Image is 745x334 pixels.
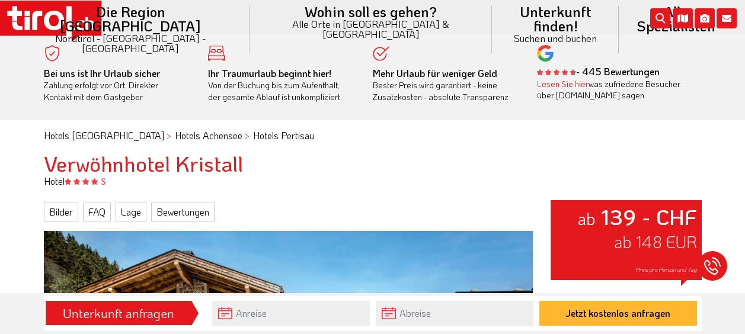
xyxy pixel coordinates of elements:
b: Ihr Traumurlaub beginnt hier! [208,67,331,79]
div: Hotel [35,175,711,188]
button: Jetzt kostenlos anfragen [539,301,697,326]
b: - 445 Bewertungen [537,65,660,78]
div: Bester Preis wird garantiert - keine Zusatzkosten - absolute Transparenz [373,68,520,103]
a: Hotels Achensee [175,129,242,142]
a: Hotels [GEOGRAPHIC_DATA] [44,129,164,142]
small: ab [577,207,596,229]
a: Lesen Sie hier [537,78,589,89]
a: Hotels Pertisau [253,129,314,142]
small: Alle Orte in [GEOGRAPHIC_DATA] & [GEOGRAPHIC_DATA] [264,19,478,39]
div: Unterkunft anfragen [49,303,188,323]
i: Kontakt [717,8,737,28]
b: Mehr Urlaub für weniger Geld [373,67,497,79]
a: zu den Preisen [622,282,684,312]
input: Anreise [212,301,370,326]
a: Lage [116,203,146,221]
small: Suchen und buchen [506,33,604,43]
span: ab 148 EUR [614,231,697,252]
small: Nordtirol - [GEOGRAPHIC_DATA] - [GEOGRAPHIC_DATA] [26,33,235,53]
i: Karte öffnen [673,8,693,28]
h1: Verwöhnhotel Kristall [44,152,702,175]
div: Von der Buchung bis zum Aufenthalt, der gesamte Ablauf ist unkompliziert [208,68,355,103]
div: Zahlung erfolgt vor Ort. Direkter Kontakt mit dem Gastgeber [44,68,191,103]
div: was zufriedene Besucher über [DOMAIN_NAME] sagen [537,78,684,101]
a: Bilder [44,203,78,221]
i: Fotogalerie [695,8,715,28]
input: Abreise [376,301,533,326]
a: Bewertungen [151,203,215,221]
b: Bei uns ist Ihr Urlaub sicher [44,67,160,79]
strong: 139 - CHF [601,203,697,230]
a: FAQ [83,203,111,221]
span: Preis pro Person und Tag [635,266,697,274]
